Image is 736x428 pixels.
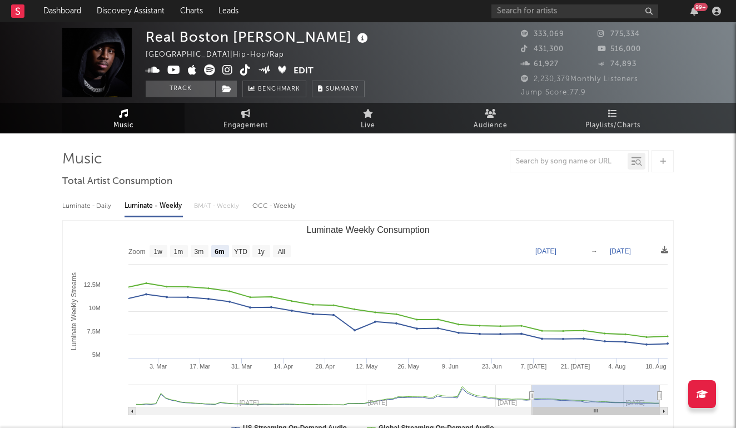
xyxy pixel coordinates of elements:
[598,61,636,68] span: 74,893
[195,248,204,256] text: 3m
[520,363,546,370] text: 7. [DATE]
[258,83,300,96] span: Benchmark
[215,248,224,256] text: 6m
[307,103,429,133] a: Live
[326,86,359,92] span: Summary
[312,81,365,97] button: Summary
[87,328,101,335] text: 7.5M
[62,197,113,216] div: Luminate - Daily
[306,225,429,235] text: Luminate Weekly Consumption
[146,48,297,62] div: [GEOGRAPHIC_DATA] | Hip-Hop/Rap
[62,175,172,188] span: Total Artist Consumption
[442,363,459,370] text: 9. Jun
[521,31,564,38] span: 333,069
[535,247,556,255] text: [DATE]
[356,363,378,370] text: 12. May
[491,4,658,18] input: Search for artists
[92,351,101,358] text: 5M
[474,119,508,132] span: Audience
[585,119,640,132] span: Playlists/Charts
[185,103,307,133] a: Engagement
[125,197,183,216] div: Luminate - Weekly
[146,28,371,46] div: Real Boston [PERSON_NAME]
[598,31,640,38] span: 775,334
[315,363,335,370] text: 28. Apr
[361,119,375,132] span: Live
[83,281,101,288] text: 12.5M
[150,363,167,370] text: 3. Mar
[510,157,628,166] input: Search by song name or URL
[252,197,297,216] div: OCC - Weekly
[690,7,698,16] button: 99+
[591,247,598,255] text: →
[89,305,101,311] text: 10M
[560,363,590,370] text: 21. [DATE]
[234,248,247,256] text: YTD
[277,248,285,256] text: All
[128,248,146,256] text: Zoom
[482,363,502,370] text: 23. Jun
[146,81,215,97] button: Track
[174,248,183,256] text: 1m
[242,81,306,97] a: Benchmark
[598,46,641,53] span: 516,000
[113,119,134,132] span: Music
[521,61,559,68] span: 61,927
[273,363,293,370] text: 14. Apr
[223,119,268,132] span: Engagement
[521,76,638,83] span: 2,230,379 Monthly Listeners
[429,103,551,133] a: Audience
[397,363,420,370] text: 26. May
[694,3,708,11] div: 99 +
[257,248,265,256] text: 1y
[608,363,625,370] text: 4. Aug
[62,103,185,133] a: Music
[610,247,631,255] text: [DATE]
[551,103,674,133] a: Playlists/Charts
[294,64,314,78] button: Edit
[645,363,666,370] text: 18. Aug
[521,46,564,53] span: 431,300
[190,363,211,370] text: 17. Mar
[70,272,78,350] text: Luminate Weekly Streams
[154,248,163,256] text: 1w
[521,89,586,96] span: Jump Score: 77.9
[231,363,252,370] text: 31. Mar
